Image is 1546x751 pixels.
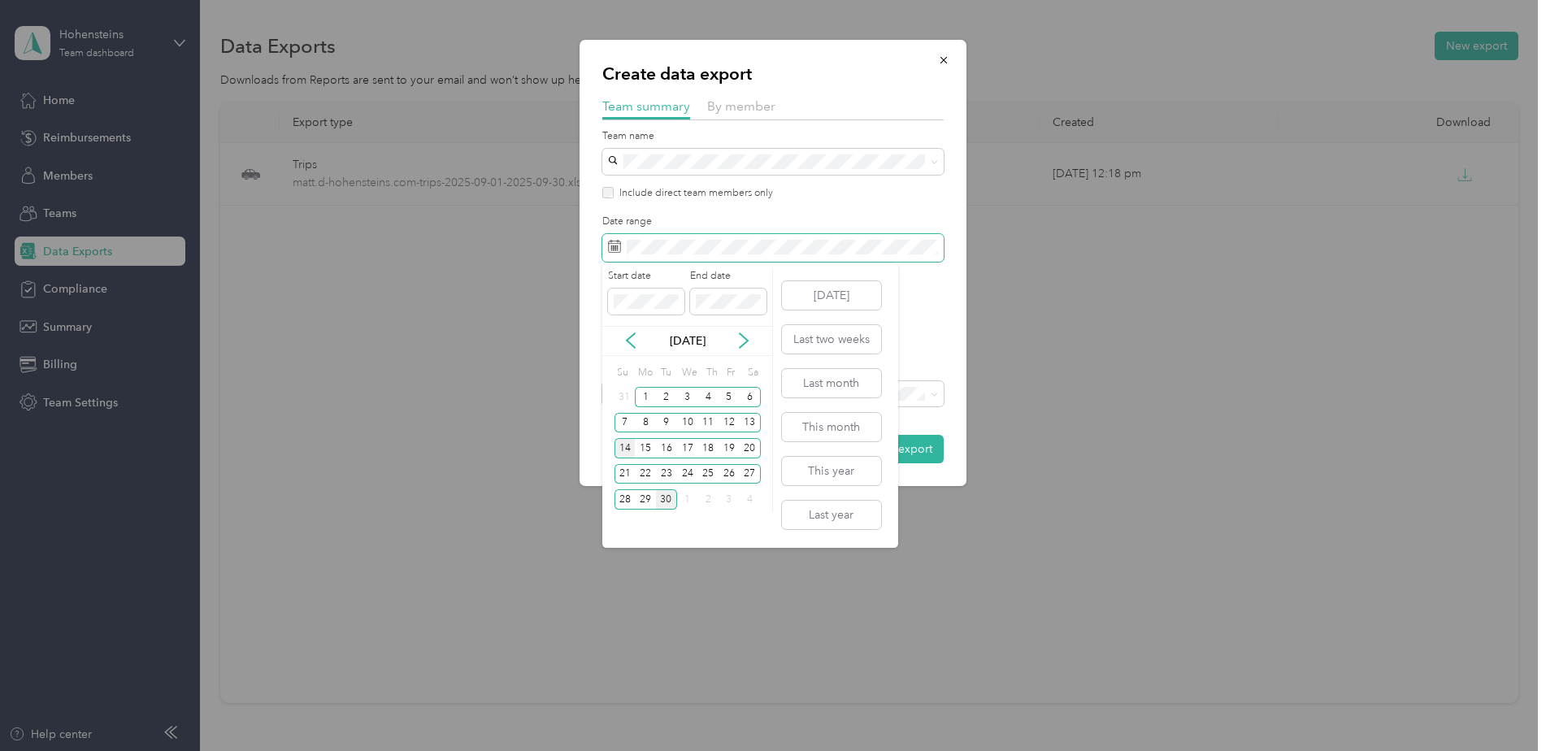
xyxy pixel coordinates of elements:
[677,387,698,407] div: 3
[614,438,636,458] div: 14
[680,362,698,384] div: We
[745,362,761,384] div: Sa
[602,215,944,229] label: Date range
[1455,660,1546,751] iframe: Everlance-gr Chat Button Frame
[602,98,690,114] span: Team summary
[690,269,766,284] label: End date
[719,489,740,510] div: 3
[602,63,944,85] p: Create data export
[697,387,719,407] div: 4
[719,438,740,458] div: 19
[602,129,944,144] label: Team name
[635,362,653,384] div: Mo
[654,332,722,349] p: [DATE]
[677,413,698,433] div: 10
[608,269,684,284] label: Start date
[656,438,677,458] div: 16
[635,438,656,458] div: 15
[697,464,719,484] div: 25
[635,489,656,510] div: 29
[740,438,761,458] div: 20
[614,464,636,484] div: 21
[635,413,656,433] div: 8
[740,387,761,407] div: 6
[614,362,630,384] div: Su
[782,457,881,485] button: This year
[703,362,719,384] div: Th
[782,325,881,354] button: Last two weeks
[614,186,773,201] label: Include direct team members only
[740,413,761,433] div: 13
[658,362,674,384] div: Tu
[656,489,677,510] div: 30
[656,413,677,433] div: 9
[719,387,740,407] div: 5
[724,362,740,384] div: Fr
[635,387,656,407] div: 1
[656,464,677,484] div: 23
[697,489,719,510] div: 2
[677,489,698,510] div: 1
[635,464,656,484] div: 22
[656,387,677,407] div: 2
[782,413,881,441] button: This month
[697,438,719,458] div: 18
[677,438,698,458] div: 17
[614,489,636,510] div: 28
[782,369,881,397] button: Last month
[614,387,636,407] div: 31
[782,501,881,529] button: Last year
[719,413,740,433] div: 12
[782,281,881,310] button: [DATE]
[707,98,775,114] span: By member
[719,464,740,484] div: 26
[740,489,761,510] div: 4
[614,413,636,433] div: 7
[740,464,761,484] div: 27
[697,413,719,433] div: 11
[677,464,698,484] div: 24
